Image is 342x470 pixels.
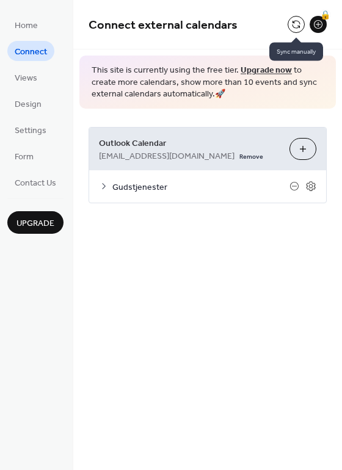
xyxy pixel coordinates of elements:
span: This site is currently using the free tier. to create more calendars, show more than 10 events an... [92,65,324,101]
span: Connect external calendars [89,13,238,37]
a: Form [7,146,41,166]
a: Views [7,67,45,87]
a: Upgrade now [241,62,292,79]
span: [EMAIL_ADDRESS][DOMAIN_NAME] [99,150,235,162]
a: Settings [7,120,54,140]
span: Settings [15,125,46,137]
span: Views [15,72,37,85]
span: Contact Us [15,177,56,190]
span: Design [15,98,42,111]
button: Upgrade [7,211,64,234]
span: Form [15,151,34,164]
span: Upgrade [16,217,54,230]
a: Design [7,93,49,114]
span: Gudstjenester [112,181,289,193]
span: Sync manually [269,43,323,61]
span: Connect [15,46,47,59]
span: Remove [239,152,263,161]
span: Outlook Calendar [99,137,280,150]
span: Home [15,20,38,32]
a: Contact Us [7,172,64,192]
a: Connect [7,41,54,61]
a: Home [7,15,45,35]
